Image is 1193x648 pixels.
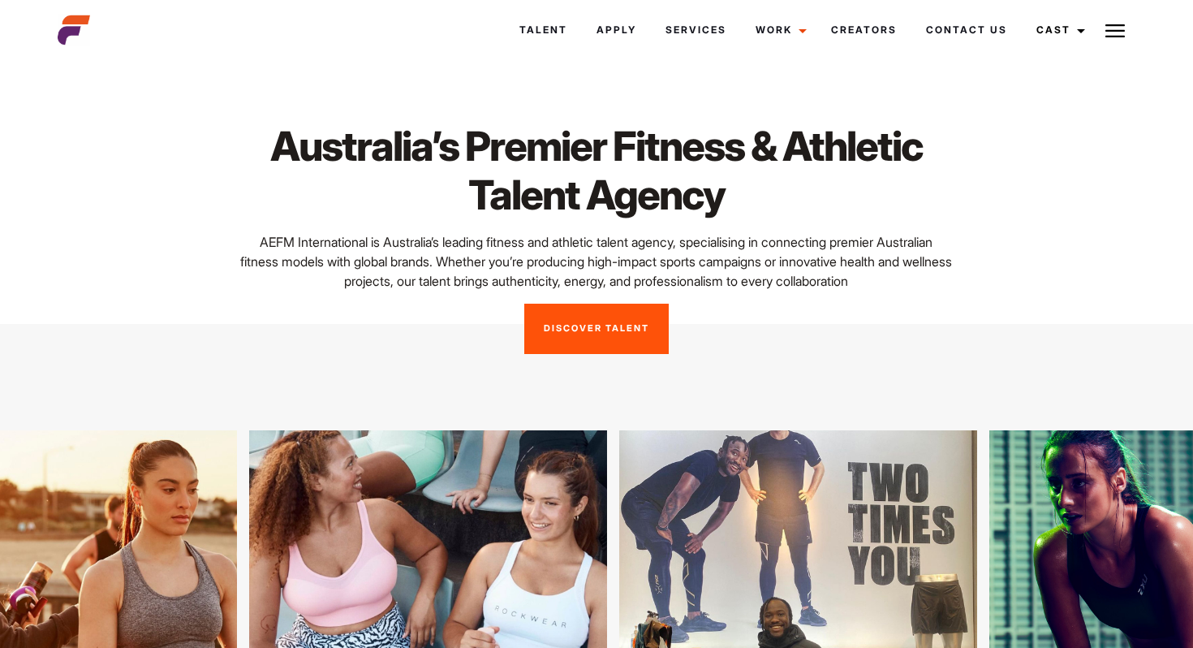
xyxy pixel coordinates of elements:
[240,232,953,291] p: AEFM International is Australia’s leading fitness and athletic talent agency, specialising in con...
[582,8,651,52] a: Apply
[1105,21,1125,41] img: Burger icon
[505,8,582,52] a: Talent
[816,8,911,52] a: Creators
[911,8,1022,52] a: Contact Us
[741,8,816,52] a: Work
[651,8,741,52] a: Services
[240,122,953,219] h1: Australia’s Premier Fitness & Athletic Talent Agency
[524,304,669,354] a: Discover Talent
[58,14,90,46] img: cropped-aefm-brand-fav-22-square.png
[1022,8,1095,52] a: Cast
